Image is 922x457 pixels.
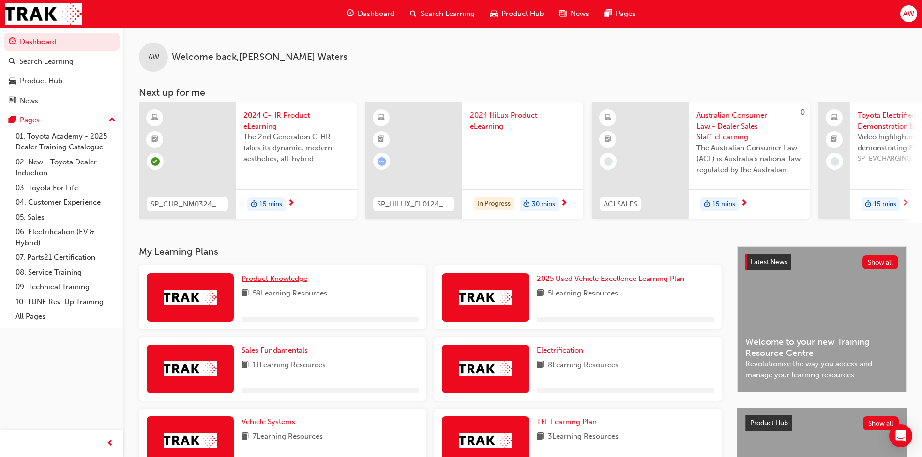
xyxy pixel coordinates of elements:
[831,157,839,166] span: learningRecordVerb_NONE-icon
[151,133,158,146] span: booktick-icon
[459,290,512,305] img: Trak
[12,224,120,250] a: 06. Electrification (EV & Hybrid)
[242,346,308,354] span: Sales Fundamentals
[750,419,788,427] span: Product Hub
[560,199,568,208] span: next-icon
[4,92,120,110] a: News
[865,198,872,211] span: duration-icon
[751,258,787,266] span: Latest News
[251,198,257,211] span: duration-icon
[9,58,15,66] span: search-icon
[745,415,899,431] a: Product HubShow all
[902,199,909,208] span: next-icon
[410,8,417,20] span: search-icon
[109,114,116,127] span: up-icon
[889,424,912,447] div: Open Intercom Messenger
[537,274,684,283] span: 2025 Used Vehicle Excellence Learning Plan
[242,416,299,428] a: Vehicle Systems
[559,8,567,20] span: news-icon
[151,199,224,210] span: SP_CHR_NM0324_EL2
[537,346,583,354] span: Electrification
[242,345,312,356] a: Sales Fundamentals
[4,31,120,111] button: DashboardSearch LearningProduct HubNews
[900,5,917,22] button: AW
[9,97,16,105] span: news-icon
[501,8,544,19] span: Product Hub
[532,199,555,210] span: 30 mins
[548,431,619,443] span: 3 Learning Resources
[12,195,120,210] a: 04. Customer Experience
[378,112,385,124] span: learningResourceType_ELEARNING-icon
[421,8,475,19] span: Search Learning
[9,38,16,46] span: guage-icon
[123,87,922,98] h3: Next up for me
[378,133,385,146] span: booktick-icon
[164,361,217,376] img: Trak
[9,77,16,86] span: car-icon
[164,433,217,448] img: Trak
[874,199,896,210] span: 15 mins
[242,431,249,443] span: book-icon
[402,4,483,24] a: search-iconSearch Learning
[801,108,805,117] span: 0
[9,116,16,125] span: pages-icon
[745,254,898,270] a: Latest NewsShow all
[523,198,530,211] span: duration-icon
[696,143,802,176] span: The Australian Consumer Law (ACL) is Australia's national law regulated by the Australian Competi...
[12,309,120,324] a: All Pages
[831,112,838,124] span: laptop-icon
[604,157,613,166] span: learningRecordVerb_NONE-icon
[4,33,120,51] a: Dashboard
[151,112,158,124] span: learningResourceType_ELEARNING-icon
[552,4,597,24] a: news-iconNews
[164,290,217,305] img: Trak
[696,110,802,143] span: Australian Consumer Law - Dealer Sales Staff-eLearning module
[242,417,295,426] span: Vehicle Systems
[20,115,40,126] div: Pages
[139,246,722,257] h3: My Learning Plans
[242,288,249,300] span: book-icon
[339,4,402,24] a: guage-iconDashboard
[243,132,349,164] span: The 2nd Generation C-HR takes its dynamic, modern aesthetics, all-hybrid performance, and desirab...
[459,361,512,376] img: Trak
[745,358,898,380] span: Revolutionise the way you access and manage your learning resources.
[358,8,394,19] span: Dashboard
[4,53,120,71] a: Search Learning
[243,110,349,132] span: 2024 C-HR Product eLearning
[490,8,498,20] span: car-icon
[745,337,898,358] span: Welcome to your new Training Resource Centre
[548,288,618,300] span: 5 Learning Resources
[19,56,74,67] div: Search Learning
[741,199,748,208] span: next-icon
[537,359,544,371] span: book-icon
[537,345,587,356] a: Electrification
[151,157,160,166] span: learningRecordVerb_PASS-icon
[704,198,710,211] span: duration-icon
[242,274,307,283] span: Product Knowledge
[20,75,62,87] div: Product Hub
[139,102,357,219] a: SP_CHR_NM0324_EL22024 C-HR Product eLearningThe 2nd Generation C-HR takes its dynamic, modern aes...
[548,359,619,371] span: 8 Learning Resources
[831,133,838,146] span: booktick-icon
[12,129,120,155] a: 01. Toyota Academy - 2025 Dealer Training Catalogue
[253,288,327,300] span: 59 Learning Resources
[604,199,637,210] span: ACLSALES
[12,250,120,265] a: 07. Parts21 Certification
[537,416,601,428] a: TFL Learning Plan
[259,199,282,210] span: 15 mins
[483,4,552,24] a: car-iconProduct Hub
[571,8,589,19] span: News
[20,95,38,106] div: News
[106,438,114,450] span: prev-icon
[459,433,512,448] img: Trak
[253,431,323,443] span: 7 Learning Resources
[592,102,810,219] a: 0ACLSALESAustralian Consumer Law - Dealer Sales Staff-eLearning moduleThe Australian Consumer Law...
[4,72,120,90] a: Product Hub
[5,3,82,25] a: Trak
[605,8,612,20] span: pages-icon
[377,199,451,210] span: SP_HILUX_FL0124_EL
[4,111,120,129] button: Pages
[242,273,311,284] a: Product Knowledge
[537,288,544,300] span: book-icon
[148,52,159,63] span: AW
